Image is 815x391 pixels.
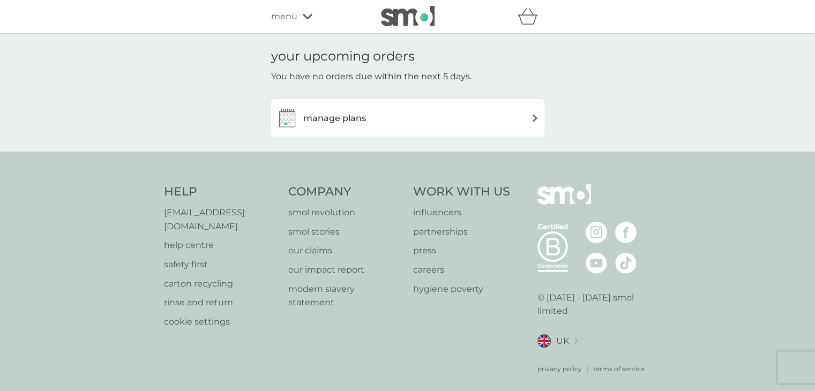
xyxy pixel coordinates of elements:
[271,70,472,84] p: You have no orders due within the next 5 days.
[288,184,402,200] h4: Company
[615,222,637,243] img: visit the smol Facebook page
[413,263,510,277] a: careers
[164,277,278,291] a: carton recycling
[288,244,402,258] a: our claims
[537,184,591,220] img: smol
[537,364,582,374] a: privacy policy
[288,225,402,239] a: smol stories
[413,184,510,200] h4: Work With Us
[556,334,569,348] span: UK
[164,206,278,233] a: [EMAIL_ADDRESS][DOMAIN_NAME]
[271,49,415,64] h1: your upcoming orders
[586,252,607,274] img: visit the smol Youtube page
[164,184,278,200] h4: Help
[537,334,551,348] img: UK flag
[288,263,402,277] a: our impact report
[288,206,402,220] a: smol revolution
[164,238,278,252] a: help centre
[271,10,297,24] span: menu
[574,338,578,344] img: select a new location
[413,282,510,296] a: hygiene poverty
[288,282,402,310] a: modern slavery statement
[518,6,544,27] div: basket
[413,206,510,220] a: influencers
[303,111,366,125] h3: manage plans
[537,291,652,318] p: © [DATE] - [DATE] smol limited
[164,258,278,272] a: safety first
[531,114,539,122] img: arrow right
[615,252,637,274] img: visit the smol Tiktok page
[413,225,510,239] a: partnerships
[381,6,435,26] img: smol
[413,244,510,258] a: press
[164,315,278,329] a: cookie settings
[593,364,645,374] a: terms of service
[164,296,278,310] a: rinse and return
[586,222,607,243] img: visit the smol Instagram page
